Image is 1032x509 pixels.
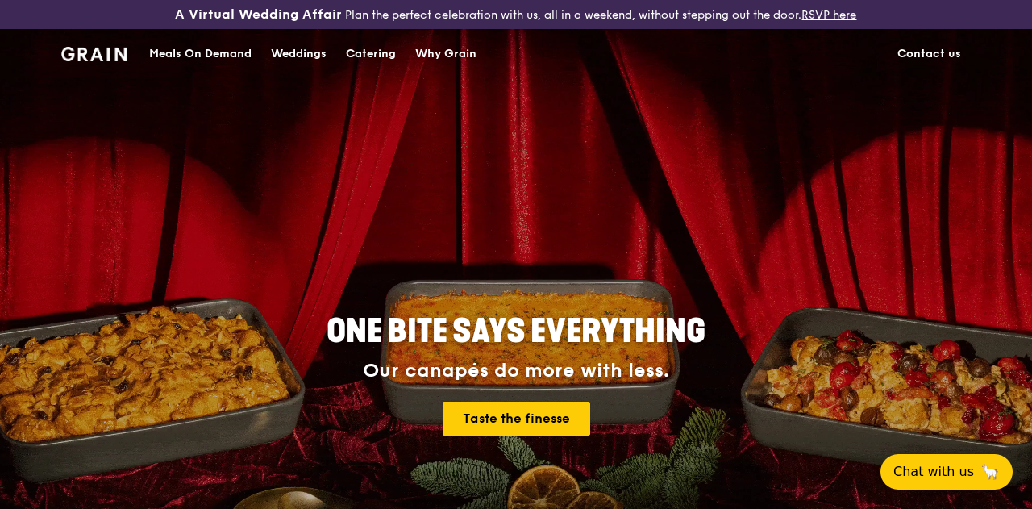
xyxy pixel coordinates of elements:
h3: A Virtual Wedding Affair [175,6,342,23]
span: ONE BITE SAYS EVERYTHING [327,312,705,351]
a: Weddings [261,30,336,78]
div: Meals On Demand [149,30,252,78]
a: Catering [336,30,406,78]
img: Grain [61,47,127,61]
a: Taste the finesse [443,402,590,436]
div: Why Grain [415,30,476,78]
div: Our canapés do more with less. [226,360,806,382]
a: Why Grain [406,30,486,78]
a: GrainGrain [61,28,127,77]
div: Weddings [271,30,327,78]
button: Chat with us🦙 [880,454,1013,490]
div: Catering [346,30,396,78]
span: Chat with us [893,462,974,482]
span: 🦙 [980,462,1000,482]
a: Contact us [888,30,971,78]
a: RSVP here [801,8,856,22]
div: Plan the perfect celebration with us, all in a weekend, without stepping out the door. [172,6,859,23]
